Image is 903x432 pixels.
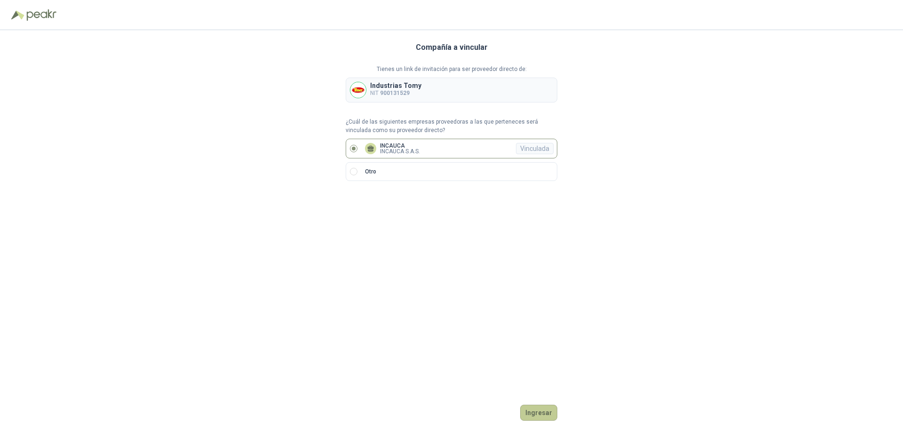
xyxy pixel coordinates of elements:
[350,82,366,98] img: Company Logo
[11,10,24,20] img: Logo
[380,90,410,96] b: 900131529
[416,41,488,54] h3: Compañía a vincular
[516,143,554,154] div: Vinculada
[365,167,376,176] p: Otro
[26,9,56,21] img: Peakr
[380,143,420,149] p: INCAUCA
[370,89,421,98] p: NIT
[346,65,557,74] p: Tienes un link de invitación para ser proveedor directo de:
[346,118,557,135] p: ¿Cuál de las siguientes empresas proveedoras a las que perteneces será vinculada como su proveedo...
[380,149,420,154] p: INCAUCA S.A.S.
[520,405,557,421] button: Ingresar
[370,82,421,89] p: Industrias Tomy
